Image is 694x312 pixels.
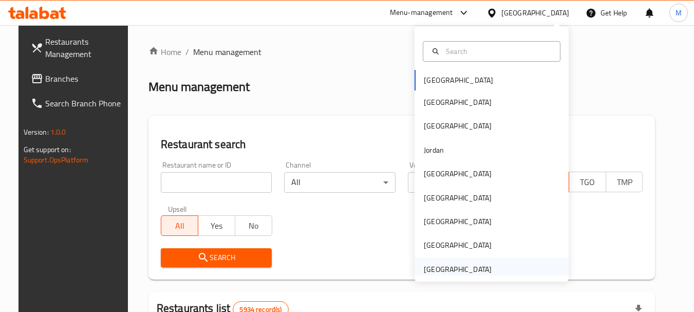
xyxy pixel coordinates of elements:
span: Search [169,251,264,264]
div: [GEOGRAPHIC_DATA] [424,240,492,251]
button: No [235,215,272,236]
a: Restaurants Management [23,29,135,66]
span: M [676,7,682,19]
h2: Restaurant search [161,137,643,152]
span: Yes [202,218,231,233]
h2: Menu management [148,79,250,95]
button: Yes [198,215,235,236]
div: All [284,172,396,193]
button: TGO [569,172,606,192]
a: Branches [23,66,135,91]
div: All [408,172,519,193]
a: Home [148,46,181,58]
span: Restaurants Management [45,35,126,60]
span: Menu management [193,46,261,58]
span: Version: [24,125,49,139]
div: Menu-management [390,7,453,19]
a: Search Branch Phone [23,91,135,116]
span: Branches [45,72,126,85]
div: [GEOGRAPHIC_DATA] [424,97,492,108]
div: [GEOGRAPHIC_DATA] [424,120,492,132]
div: [GEOGRAPHIC_DATA] [424,264,492,275]
button: Search [161,248,272,267]
nav: breadcrumb [148,46,655,58]
span: TMP [610,175,639,190]
div: [GEOGRAPHIC_DATA] [424,216,492,227]
div: [GEOGRAPHIC_DATA] [424,168,492,179]
div: Jordan [424,144,444,156]
span: Get support on: [24,143,71,156]
button: TMP [606,172,643,192]
input: Search [442,46,554,57]
span: TGO [573,175,602,190]
input: Search for restaurant name or ID.. [161,172,272,193]
button: All [161,215,198,236]
span: 1.0.0 [50,125,66,139]
span: All [165,218,194,233]
div: [GEOGRAPHIC_DATA] [424,192,492,204]
div: [GEOGRAPHIC_DATA] [501,7,569,19]
li: / [185,46,189,58]
label: Upsell [168,205,187,212]
span: No [239,218,268,233]
a: Support.OpsPlatform [24,153,89,167]
span: Search Branch Phone [45,97,126,109]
